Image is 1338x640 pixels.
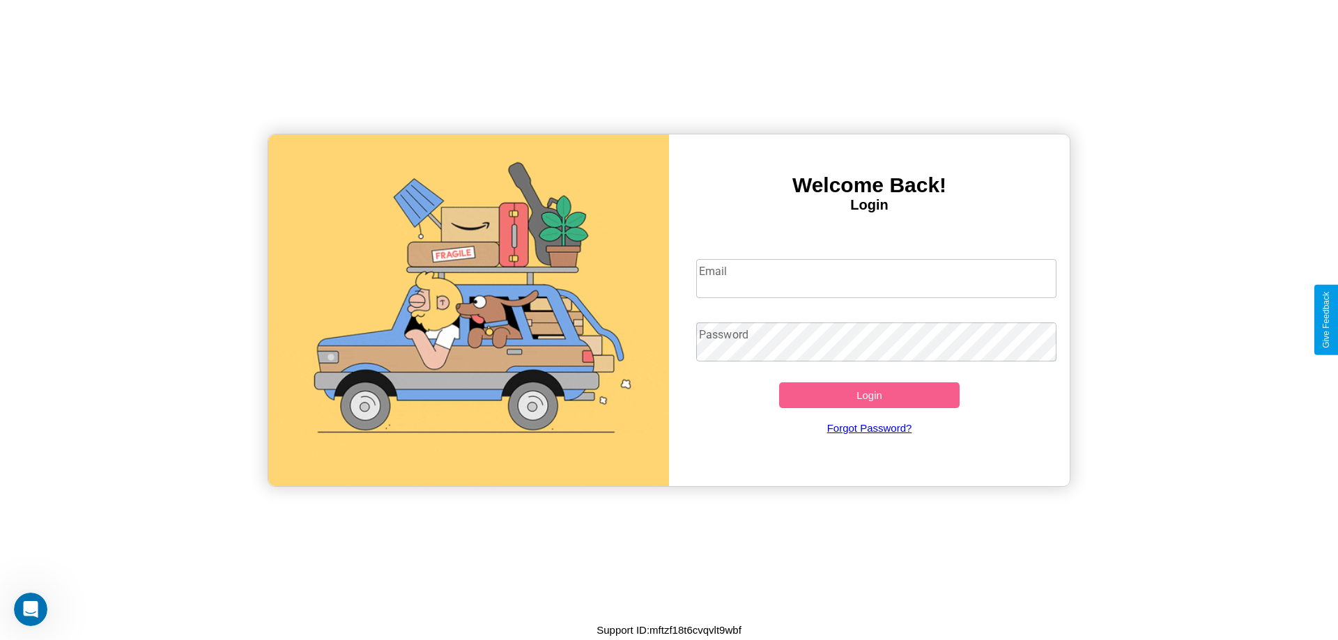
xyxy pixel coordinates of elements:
p: Support ID: mftzf18t6cvqvlt9wbf [597,621,741,639]
iframe: Intercom live chat [14,593,47,626]
div: Give Feedback [1321,292,1331,348]
img: gif [268,134,669,486]
button: Login [779,382,960,408]
h4: Login [669,197,1070,213]
h3: Welcome Back! [669,173,1070,197]
a: Forgot Password? [689,408,1050,448]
